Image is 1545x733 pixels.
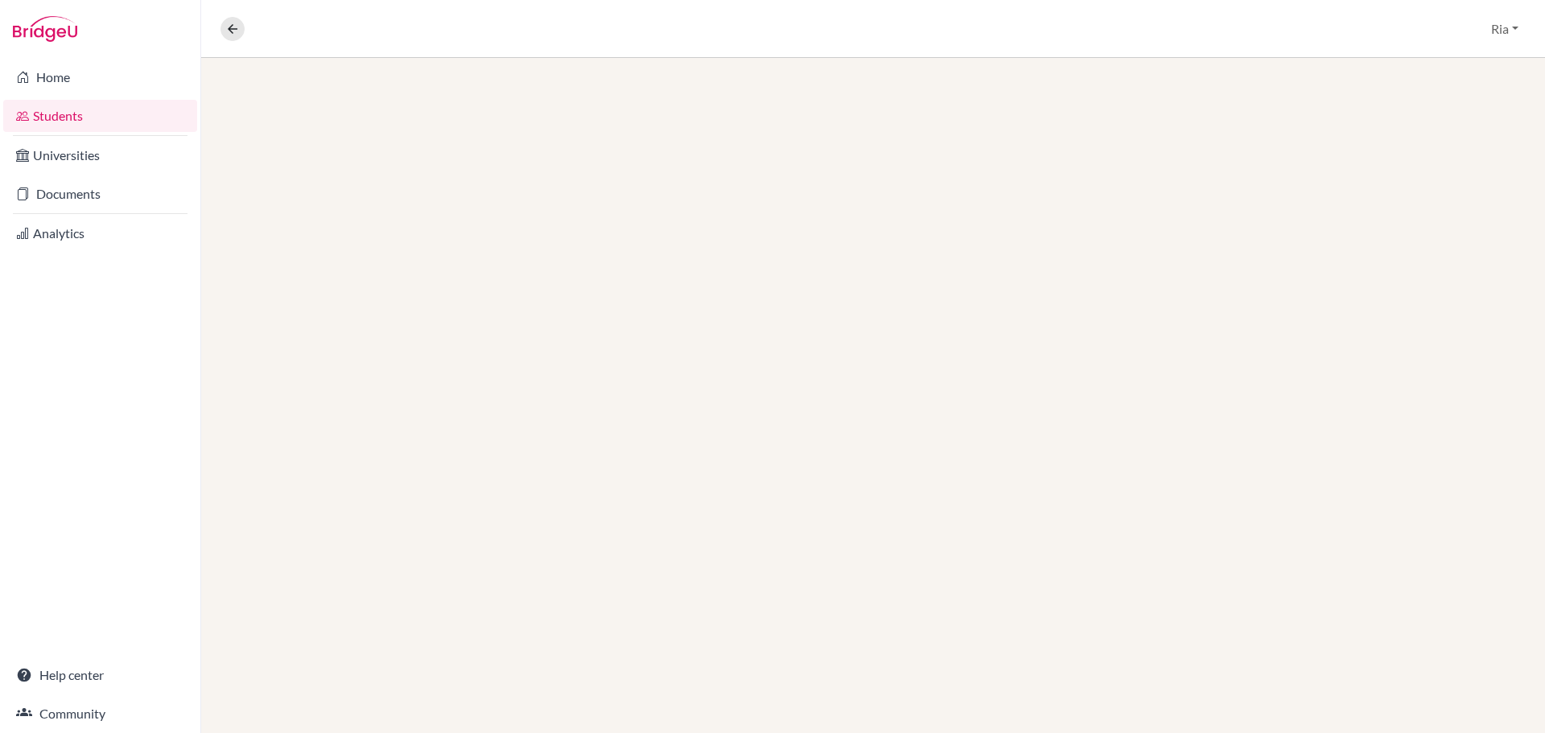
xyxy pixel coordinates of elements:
a: Students [3,100,197,132]
a: Analytics [3,217,197,249]
a: Community [3,698,197,730]
a: Home [3,61,197,93]
a: Help center [3,659,197,691]
a: Documents [3,178,197,210]
img: Bridge-U [13,16,77,42]
button: Ria [1484,14,1526,44]
a: Universities [3,139,197,171]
